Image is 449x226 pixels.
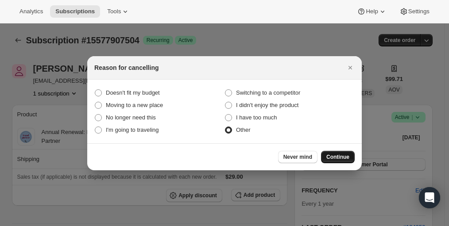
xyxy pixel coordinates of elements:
span: Tools [107,8,121,15]
button: Help [352,5,392,18]
span: I didn't enjoy the product [236,102,298,108]
span: I have too much [236,114,277,121]
span: I'm going to traveling [106,126,159,133]
div: Open Intercom Messenger [419,187,440,208]
span: Continue [326,153,349,161]
span: Switching to a competitor [236,89,300,96]
span: Moving to a new place [106,102,163,108]
span: Analytics [19,8,43,15]
button: Settings [394,5,435,18]
button: Continue [321,151,355,163]
button: Subscriptions [50,5,100,18]
span: Help [366,8,378,15]
button: Never mind [278,151,317,163]
h2: Reason for cancelling [94,63,159,72]
button: Close [344,61,356,74]
span: Subscriptions [55,8,95,15]
span: No longer need this [106,114,156,121]
span: Never mind [283,153,312,161]
span: Other [236,126,251,133]
button: Tools [102,5,135,18]
span: Settings [408,8,430,15]
button: Analytics [14,5,48,18]
span: Doesn't fit my budget [106,89,160,96]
